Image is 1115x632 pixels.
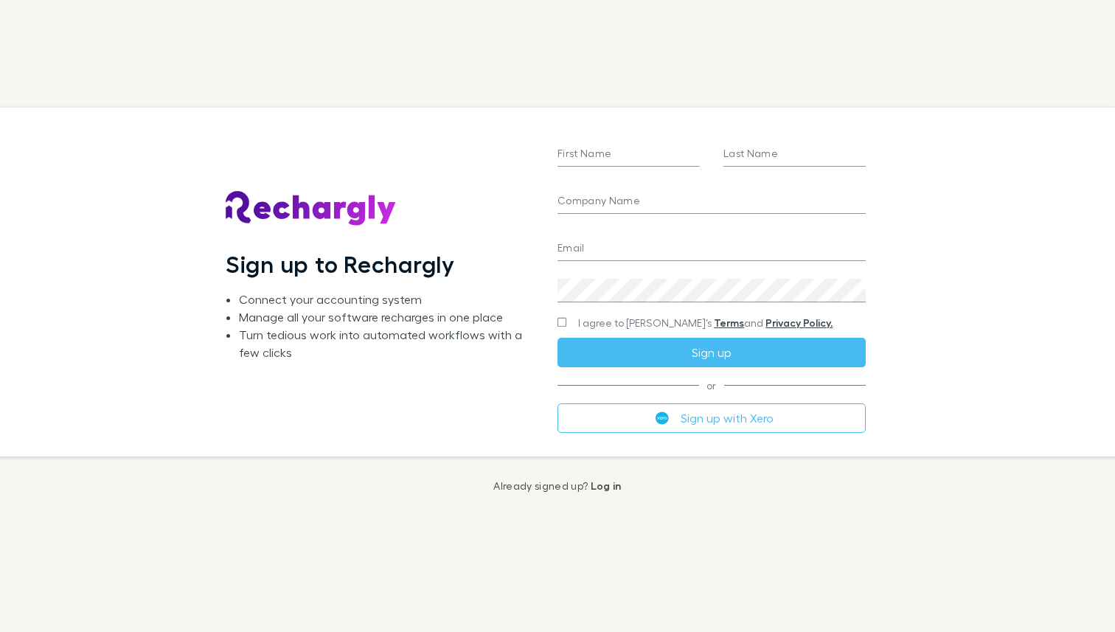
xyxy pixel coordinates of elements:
[578,316,833,330] span: I agree to [PERSON_NAME]’s and
[557,385,866,386] span: or
[493,480,621,492] p: Already signed up?
[591,479,622,492] a: Log in
[714,316,744,329] a: Terms
[765,316,833,329] a: Privacy Policy.
[239,291,534,308] li: Connect your accounting system
[557,338,866,367] button: Sign up
[656,412,669,425] img: Xero's logo
[239,326,534,361] li: Turn tedious work into automated workflows with a few clicks
[226,250,455,278] h1: Sign up to Rechargly
[239,308,534,326] li: Manage all your software recharges in one place
[557,403,866,433] button: Sign up with Xero
[226,191,397,226] img: Rechargly's Logo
